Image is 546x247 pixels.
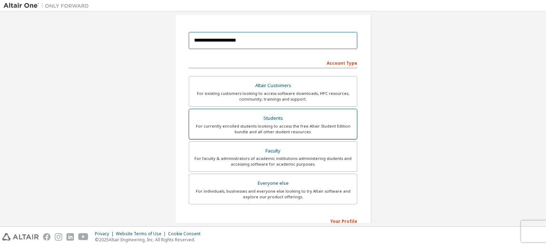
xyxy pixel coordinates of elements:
div: For faculty & administrators of academic institutions administering students and accessing softwa... [193,156,353,167]
img: altair_logo.svg [2,233,39,241]
div: Account Type [189,57,357,68]
img: facebook.svg [43,233,50,241]
div: For existing customers looking to access software downloads, HPC resources, community, trainings ... [193,91,353,102]
div: For currently enrolled students looking to access the free Altair Student Edition bundle and all ... [193,123,353,135]
img: youtube.svg [78,233,89,241]
div: Website Terms of Use [116,231,168,237]
p: © 2025 Altair Engineering, Inc. All Rights Reserved. [95,237,205,243]
div: Faculty [193,146,353,156]
img: instagram.svg [55,233,62,241]
div: Students [193,113,353,123]
div: For individuals, businesses and everyone else looking to try Altair software and explore our prod... [193,188,353,200]
div: Your Profile [189,215,357,226]
div: Cookie Consent [168,231,205,237]
img: Altair One [4,2,92,9]
div: Privacy [95,231,116,237]
img: linkedin.svg [66,233,74,241]
div: Everyone else [193,178,353,188]
div: Altair Customers [193,81,353,91]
